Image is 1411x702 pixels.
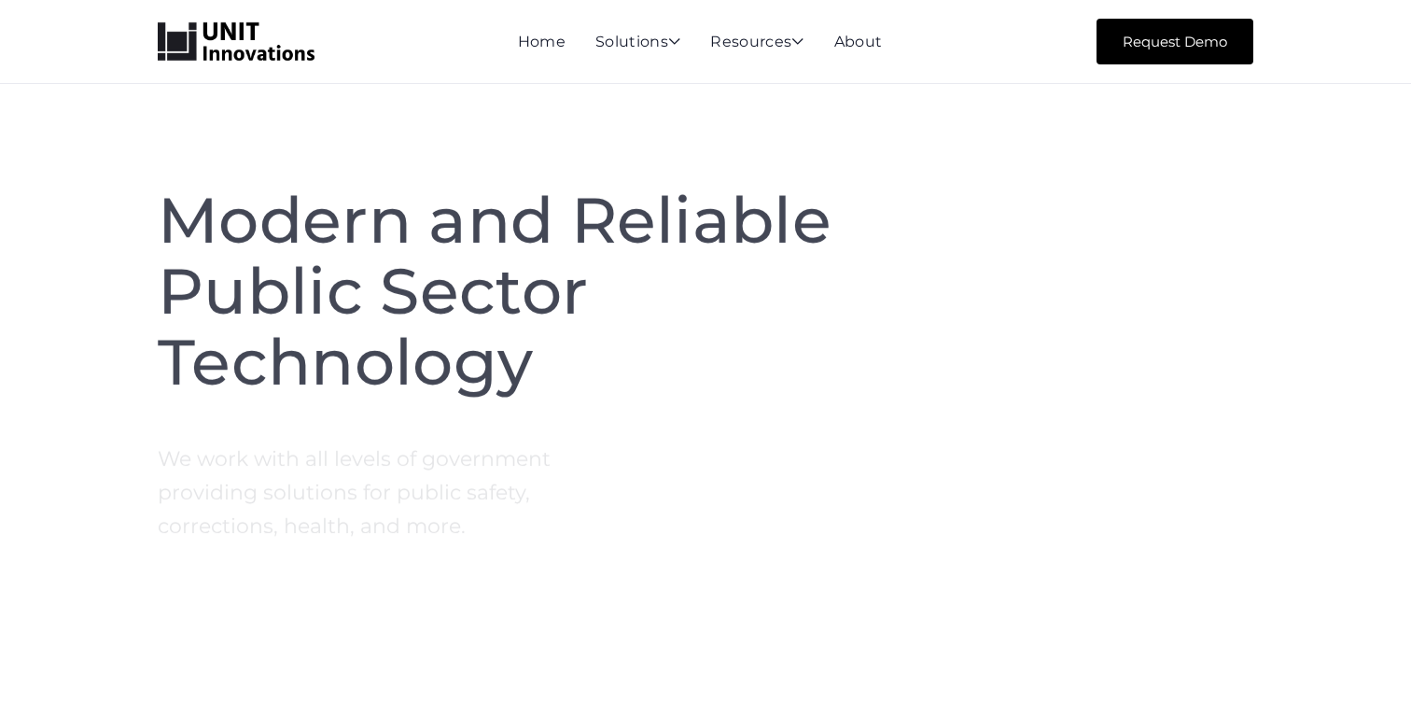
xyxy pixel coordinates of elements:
[595,35,680,51] div: Solutions
[710,35,803,51] div: Resources
[158,185,921,398] h1: Modern and Reliable Public Sector Technology
[668,34,680,49] span: 
[518,33,566,50] a: Home
[710,35,803,51] div: Resources
[158,22,314,62] a: home
[791,34,803,49] span: 
[158,442,588,543] p: We work with all levels of government providing solutions for public safety, corrections, health,...
[595,35,680,51] div: Solutions
[1097,19,1253,64] a: Request Demo
[834,33,883,50] a: About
